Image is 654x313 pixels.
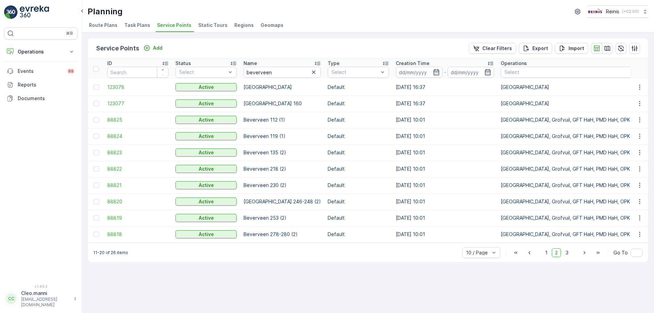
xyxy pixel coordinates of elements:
[107,84,169,91] span: 123078
[199,116,214,123] p: Active
[175,165,237,173] button: Active
[107,182,169,189] span: 88821
[199,215,214,221] p: Active
[93,199,99,204] div: Toggle Row Selected
[324,144,392,161] td: Default
[153,45,162,51] p: Add
[587,5,649,18] button: Reinis(+02:00)
[199,182,214,189] p: Active
[552,248,561,257] span: 2
[107,149,169,156] a: 88823
[392,161,497,177] td: [DATE] 10:01
[175,83,237,91] button: Active
[562,248,572,257] span: 3
[93,101,99,106] div: Toggle Row Selected
[21,290,70,297] p: Cleo.manni
[240,128,324,144] td: Beverveen 119 (1)
[175,132,237,140] button: Active
[240,95,324,112] td: [GEOGRAPHIC_DATA] 160
[199,166,214,172] p: Active
[175,181,237,189] button: Active
[175,99,237,108] button: Active
[324,95,392,112] td: Default
[331,69,378,76] p: Select
[93,183,99,188] div: Toggle Row Selected
[392,95,497,112] td: [DATE] 16:37
[6,293,17,304] div: CC
[240,210,324,226] td: Beverveen 253 (2)
[4,64,78,78] a: Events99
[93,215,99,221] div: Toggle Row Selected
[324,128,392,144] td: Default
[175,198,237,206] button: Active
[18,48,64,55] p: Operations
[68,68,74,74] p: 99
[107,231,169,238] a: 88818
[469,43,516,54] button: Clear Filters
[396,60,430,67] p: Creation Time
[240,177,324,193] td: Beverveen 230 (2)
[175,60,191,67] p: Status
[519,43,552,54] button: Export
[4,92,78,105] a: Documents
[532,45,548,52] p: Export
[324,79,392,95] td: Default
[396,67,442,78] input: dd/mm/yyyy
[444,68,446,76] p: -
[392,144,497,161] td: [DATE] 10:01
[244,60,257,67] p: Name
[606,8,619,15] p: Reinis
[107,133,169,140] a: 88824
[199,84,214,91] p: Active
[392,177,497,193] td: [DATE] 10:01
[93,117,99,123] div: Toggle Row Selected
[4,284,78,288] span: v 1.49.3
[93,150,99,155] div: Toggle Row Selected
[18,81,75,88] p: Reports
[324,210,392,226] td: Default
[175,214,237,222] button: Active
[392,112,497,128] td: [DATE] 10:01
[569,45,584,52] p: Import
[392,193,497,210] td: [DATE] 10:01
[324,193,392,210] td: Default
[199,100,214,107] p: Active
[324,112,392,128] td: Default
[141,44,165,52] button: Add
[107,100,169,107] span: 123077
[107,166,169,172] a: 88822
[93,232,99,237] div: Toggle Row Selected
[240,193,324,210] td: [GEOGRAPHIC_DATA] 246-248 (2)
[66,31,73,36] p: ⌘B
[179,69,226,76] p: Select
[4,45,78,59] button: Operations
[93,166,99,172] div: Toggle Row Selected
[18,68,63,75] p: Events
[587,8,603,15] img: Reinis-Logo-Vrijstaand_Tekengebied-1-copy2_aBO4n7j.png
[88,6,123,17] p: Planning
[324,226,392,242] td: Default
[244,67,321,78] input: Search
[107,67,169,78] input: Search
[199,133,214,140] p: Active
[157,22,191,29] span: Service Points
[261,22,283,29] span: Geomaps
[93,84,99,90] div: Toggle Row Selected
[4,78,78,92] a: Reports
[392,79,497,95] td: [DATE] 16:37
[175,230,237,238] button: Active
[392,210,497,226] td: [DATE] 10:01
[240,226,324,242] td: Beverveen 278-280 (2)
[107,198,169,205] a: 88820
[199,231,214,238] p: Active
[622,9,639,14] p: ( +02:00 )
[448,67,494,78] input: dd/mm/yyyy
[93,250,128,255] p: 11-20 of 26 items
[107,60,112,67] p: ID
[107,116,169,123] span: 88825
[324,161,392,177] td: Default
